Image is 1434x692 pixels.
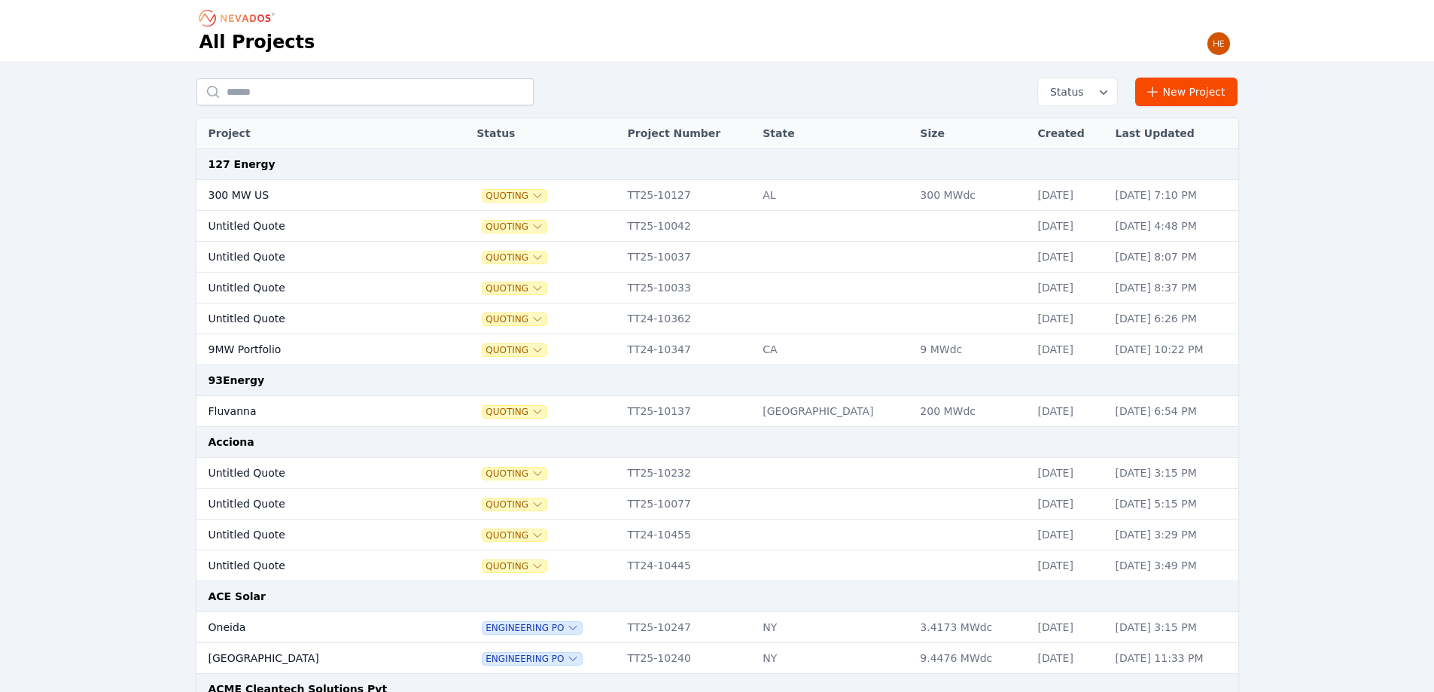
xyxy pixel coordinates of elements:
[912,612,1030,643] td: 3.4173 MWdc
[912,118,1030,149] th: Size
[1031,520,1108,550] td: [DATE]
[1108,550,1238,581] td: [DATE] 3:49 PM
[483,313,547,325] button: Quoting
[483,344,547,356] span: Quoting
[196,643,432,674] td: [GEOGRAPHIC_DATA]
[483,653,582,665] button: Engineering PO
[620,118,756,149] th: Project Number
[1108,643,1238,674] td: [DATE] 11:33 PM
[199,6,279,30] nav: Breadcrumb
[483,622,582,634] button: Engineering PO
[755,334,912,365] td: CA
[196,643,1238,674] tr: [GEOGRAPHIC_DATA]Engineering POTT25-10240NY9.4476 MWdc[DATE][DATE] 11:33 PM
[1135,78,1238,106] a: New Project
[483,251,547,264] button: Quoting
[483,282,547,294] button: Quoting
[1031,303,1108,334] td: [DATE]
[483,190,547,202] button: Quoting
[1108,520,1238,550] td: [DATE] 3:29 PM
[1031,612,1108,643] td: [DATE]
[1108,242,1238,273] td: [DATE] 8:07 PM
[199,30,315,54] h1: All Projects
[483,406,547,418] button: Quoting
[620,643,756,674] td: TT25-10240
[1031,458,1108,489] td: [DATE]
[196,520,1238,550] tr: Untitled QuoteQuotingTT24-10455[DATE][DATE] 3:29 PM
[196,211,432,242] td: Untitled Quote
[196,242,1238,273] tr: Untitled QuoteQuotingTT25-10037[DATE][DATE] 8:07 PM
[483,221,547,233] button: Quoting
[620,180,756,211] td: TT25-10127
[196,273,432,303] td: Untitled Quote
[1031,550,1108,581] td: [DATE]
[1108,612,1238,643] td: [DATE] 3:15 PM
[912,334,1030,365] td: 9 MWdc
[196,303,1238,334] tr: Untitled QuoteQuotingTT24-10362[DATE][DATE] 6:26 PM
[620,242,756,273] td: TT25-10037
[755,396,912,427] td: [GEOGRAPHIC_DATA]
[196,334,1238,365] tr: 9MW PortfolioQuotingTT24-10347CA9 MWdc[DATE][DATE] 10:22 PM
[196,458,432,489] td: Untitled Quote
[196,396,432,427] td: Fluvanna
[196,520,432,550] td: Untitled Quote
[912,396,1030,427] td: 200 MWdc
[1031,489,1108,520] td: [DATE]
[1108,489,1238,520] td: [DATE] 5:15 PM
[196,550,432,581] td: Untitled Quote
[196,396,1238,427] tr: FluvannaQuotingTT25-10137[GEOGRAPHIC_DATA]200 MWdc[DATE][DATE] 6:54 PM
[620,520,756,550] td: TT24-10455
[1108,334,1238,365] td: [DATE] 10:22 PM
[912,180,1030,211] td: 300 MWdc
[196,458,1238,489] tr: Untitled QuoteQuotingTT25-10232[DATE][DATE] 3:15 PM
[1108,118,1238,149] th: Last Updated
[196,180,432,211] td: 300 MW US
[1108,458,1238,489] td: [DATE] 3:15 PM
[196,550,1238,581] tr: Untitled QuoteQuotingTT24-10445[DATE][DATE] 3:49 PM
[483,529,547,541] button: Quoting
[1031,643,1108,674] td: [DATE]
[196,211,1238,242] tr: Untitled QuoteQuotingTT25-10042[DATE][DATE] 4:48 PM
[196,334,432,365] td: 9MW Portfolio
[620,303,756,334] td: TT24-10362
[1031,211,1108,242] td: [DATE]
[1031,273,1108,303] td: [DATE]
[196,581,1238,612] td: ACE Solar
[620,612,756,643] td: TT25-10247
[620,273,756,303] td: TT25-10033
[620,334,756,365] td: TT24-10347
[196,612,1238,643] tr: OneidaEngineering POTT25-10247NY3.4173 MWdc[DATE][DATE] 3:15 PM
[1031,242,1108,273] td: [DATE]
[1044,84,1084,99] span: Status
[1031,180,1108,211] td: [DATE]
[196,149,1238,180] td: 127 Energy
[1108,396,1238,427] td: [DATE] 6:54 PM
[469,118,620,149] th: Status
[196,612,432,643] td: Oneida
[483,498,547,511] span: Quoting
[755,118,912,149] th: State
[1108,211,1238,242] td: [DATE] 4:48 PM
[196,489,1238,520] tr: Untitled QuoteQuotingTT25-10077[DATE][DATE] 5:15 PM
[1108,180,1238,211] td: [DATE] 7:10 PM
[196,489,432,520] td: Untitled Quote
[483,468,547,480] button: Quoting
[196,365,1238,396] td: 93Energy
[1031,334,1108,365] td: [DATE]
[755,643,912,674] td: NY
[1031,396,1108,427] td: [DATE]
[483,560,547,572] button: Quoting
[1038,78,1117,105] button: Status
[620,396,756,427] td: TT25-10137
[196,273,1238,303] tr: Untitled QuoteQuotingTT25-10033[DATE][DATE] 8:37 PM
[620,550,756,581] td: TT24-10445
[196,303,432,334] td: Untitled Quote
